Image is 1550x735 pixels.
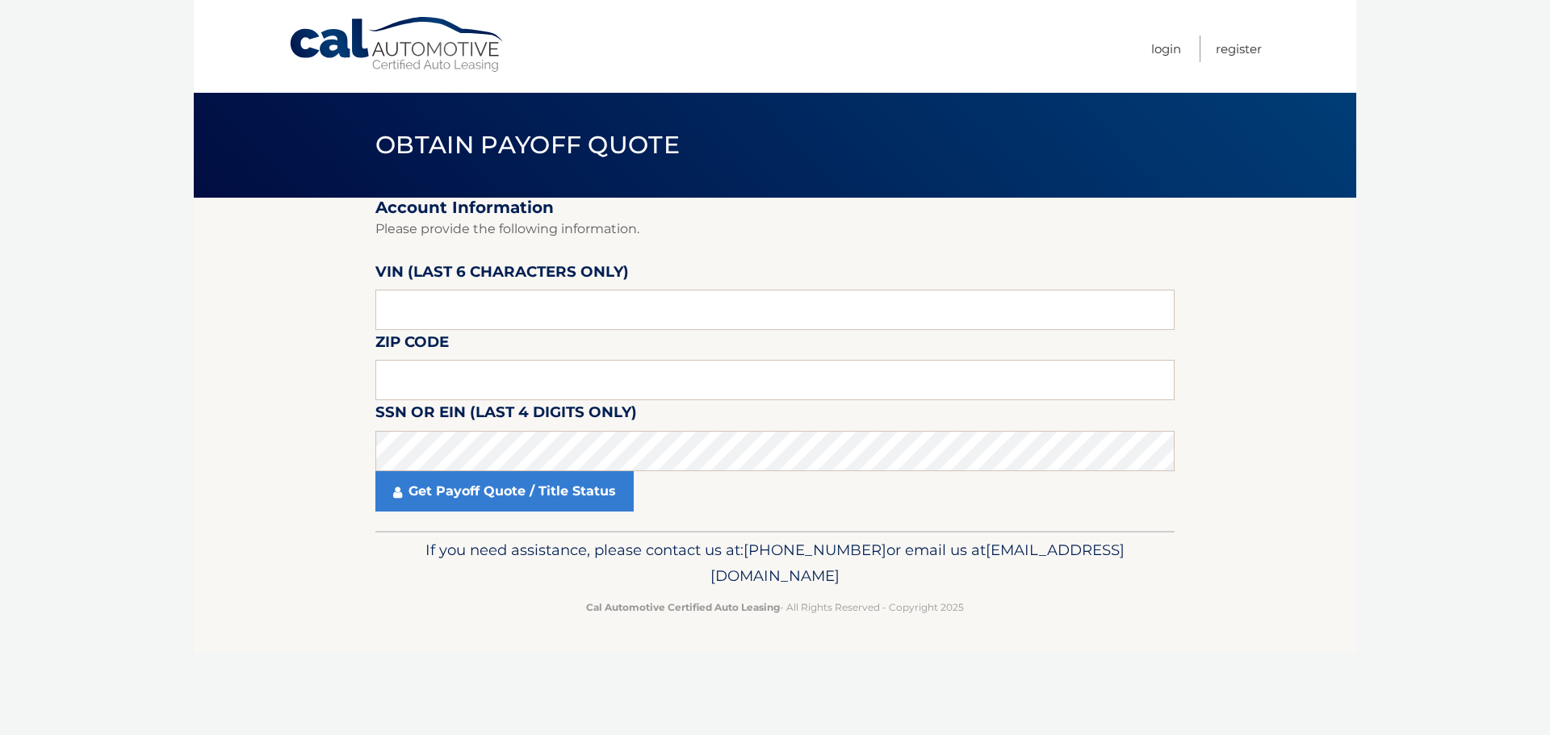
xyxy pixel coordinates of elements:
p: If you need assistance, please contact us at: or email us at [386,537,1164,589]
a: Cal Automotive [288,16,506,73]
a: Login [1151,35,1181,62]
label: SSN or EIN (last 4 digits only) [375,400,637,430]
a: Get Payoff Quote / Title Status [375,471,634,512]
a: Register [1216,35,1262,62]
span: [PHONE_NUMBER] [744,541,886,559]
span: Obtain Payoff Quote [375,130,680,160]
label: Zip Code [375,330,449,360]
strong: Cal Automotive Certified Auto Leasing [586,601,780,613]
label: VIN (last 6 characters only) [375,260,629,290]
h2: Account Information [375,198,1175,218]
p: - All Rights Reserved - Copyright 2025 [386,599,1164,616]
p: Please provide the following information. [375,218,1175,240]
